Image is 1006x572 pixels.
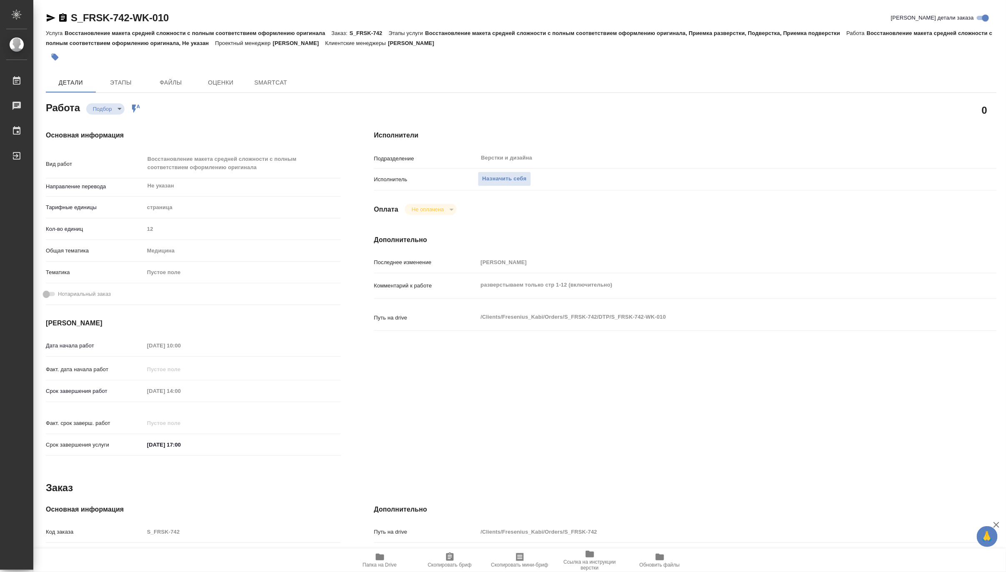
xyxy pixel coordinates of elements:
[46,365,144,374] p: Факт. дата начала работ
[201,77,241,88] span: Оценки
[46,268,144,277] p: Тематика
[144,363,217,375] input: Пустое поле
[374,155,478,163] p: Подразделение
[151,77,191,88] span: Файлы
[46,419,144,427] p: Факт. срок заверш. работ
[374,282,478,290] p: Комментарий к работе
[86,103,125,115] div: Подбор
[46,387,144,395] p: Срок завершения работ
[374,205,399,215] h4: Оплата
[58,13,68,23] button: Скопировать ссылку
[58,290,111,298] span: Нотариальный заказ
[478,526,945,538] input: Пустое поле
[46,505,341,515] h4: Основная информация
[101,77,141,88] span: Этапы
[478,256,945,268] input: Пустое поле
[485,549,555,572] button: Скопировать мини-бриф
[374,314,478,322] p: Путь на drive
[46,247,144,255] p: Общая тематика
[409,206,446,213] button: Не оплачена
[273,40,325,46] p: [PERSON_NAME]
[46,130,341,140] h4: Основная информация
[980,528,994,545] span: 🙏
[982,103,987,117] h2: 0
[46,13,56,23] button: Скопировать ссылку для ЯМессенджера
[388,40,441,46] p: [PERSON_NAME]
[332,30,349,36] p: Заказ:
[46,182,144,191] p: Направление перевода
[325,40,388,46] p: Клиентские менеджеры
[46,30,65,36] p: Услуга
[425,30,846,36] p: Восстановление макета средней сложности с полным соответствием оформлению оригинала, Приемка разв...
[46,48,64,66] button: Добавить тэг
[389,30,425,36] p: Этапы услуги
[65,30,331,36] p: Восстановление макета средней сложности с полным соответствием оформлению оригинала
[46,481,73,495] h2: Заказ
[144,244,341,258] div: Медицина
[478,172,531,186] button: Назначить себя
[625,549,695,572] button: Обновить файлы
[144,526,341,538] input: Пустое поле
[46,441,144,449] p: Срок завершения услуги
[374,528,478,536] p: Путь на drive
[46,225,144,233] p: Кол-во единиц
[46,318,341,328] h4: [PERSON_NAME]
[405,204,456,215] div: Подбор
[428,562,472,568] span: Скопировать бриф
[46,342,144,350] p: Дата начала работ
[144,385,217,397] input: Пустое поле
[90,105,115,112] button: Подбор
[215,40,272,46] p: Проектный менеджер
[251,77,291,88] span: SmartCat
[555,549,625,572] button: Ссылка на инструкции верстки
[71,12,169,23] a: S_FRSK-742-WK-010
[46,528,144,536] p: Код заказа
[147,268,331,277] div: Пустое поле
[374,235,997,245] h4: Дополнительно
[639,562,680,568] span: Обновить файлы
[374,505,997,515] h4: Дополнительно
[482,174,527,184] span: Назначить себя
[144,439,217,451] input: ✎ Введи что-нибудь
[374,258,478,267] p: Последнее изменение
[46,203,144,212] p: Тарифные единицы
[349,30,389,36] p: S_FRSK-742
[144,547,341,560] input: Пустое поле
[491,562,548,568] span: Скопировать мини-бриф
[374,130,997,140] h4: Исполнители
[46,100,80,115] h2: Работа
[560,559,620,571] span: Ссылка на инструкции верстки
[46,160,144,168] p: Вид работ
[415,549,485,572] button: Скопировать бриф
[144,340,217,352] input: Пустое поле
[51,77,91,88] span: Детали
[846,30,867,36] p: Работа
[478,547,945,560] input: Пустое поле
[144,417,217,429] input: Пустое поле
[374,175,478,184] p: Исполнитель
[144,200,341,215] div: страница
[144,223,341,235] input: Пустое поле
[363,562,397,568] span: Папка на Drive
[144,265,341,280] div: Пустое поле
[891,14,974,22] span: [PERSON_NAME] детали заказа
[345,549,415,572] button: Папка на Drive
[478,278,945,292] textarea: разверстываем только стр 1-12 (включительно)
[478,310,945,324] textarea: /Clients/Fresenius_Kabi/Orders/S_FRSK-742/DTP/S_FRSK-742-WK-010
[977,526,998,547] button: 🙏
